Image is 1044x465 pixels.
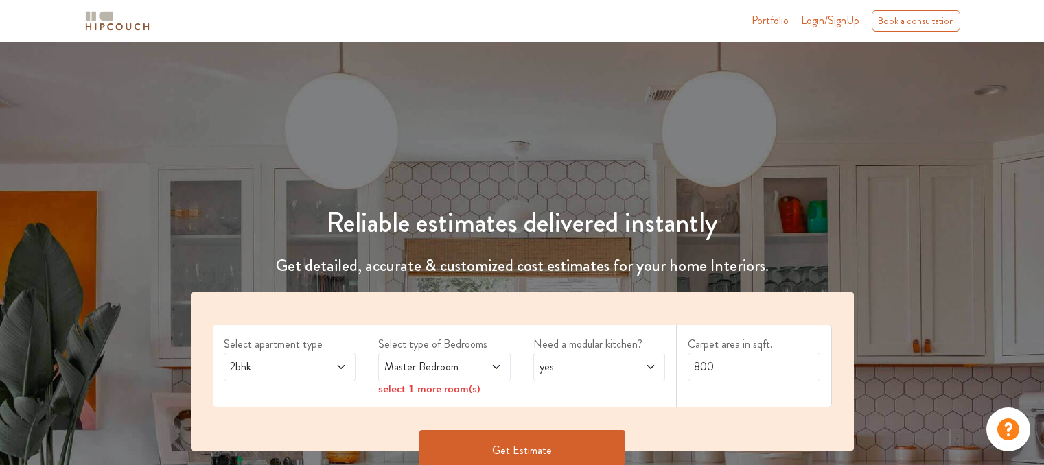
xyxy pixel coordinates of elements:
label: Carpet area in sqft. [688,336,820,353]
h4: Get detailed, accurate & customized cost estimates for your home Interiors. [183,256,862,276]
span: logo-horizontal.svg [83,5,152,36]
div: select 1 more room(s) [378,381,511,396]
label: Need a modular kitchen? [533,336,666,353]
h1: Reliable estimates delivered instantly [183,206,862,239]
span: 2bhk [227,359,317,375]
div: Book a consultation [872,10,960,32]
label: Select type of Bedrooms [378,336,511,353]
span: yes [537,359,627,375]
a: Portfolio [752,12,789,29]
input: Enter area sqft [688,353,820,381]
span: Login/SignUp [801,12,859,28]
label: Select apartment type [224,336,356,353]
img: logo-horizontal.svg [83,9,152,33]
span: Master Bedroom [382,359,472,375]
